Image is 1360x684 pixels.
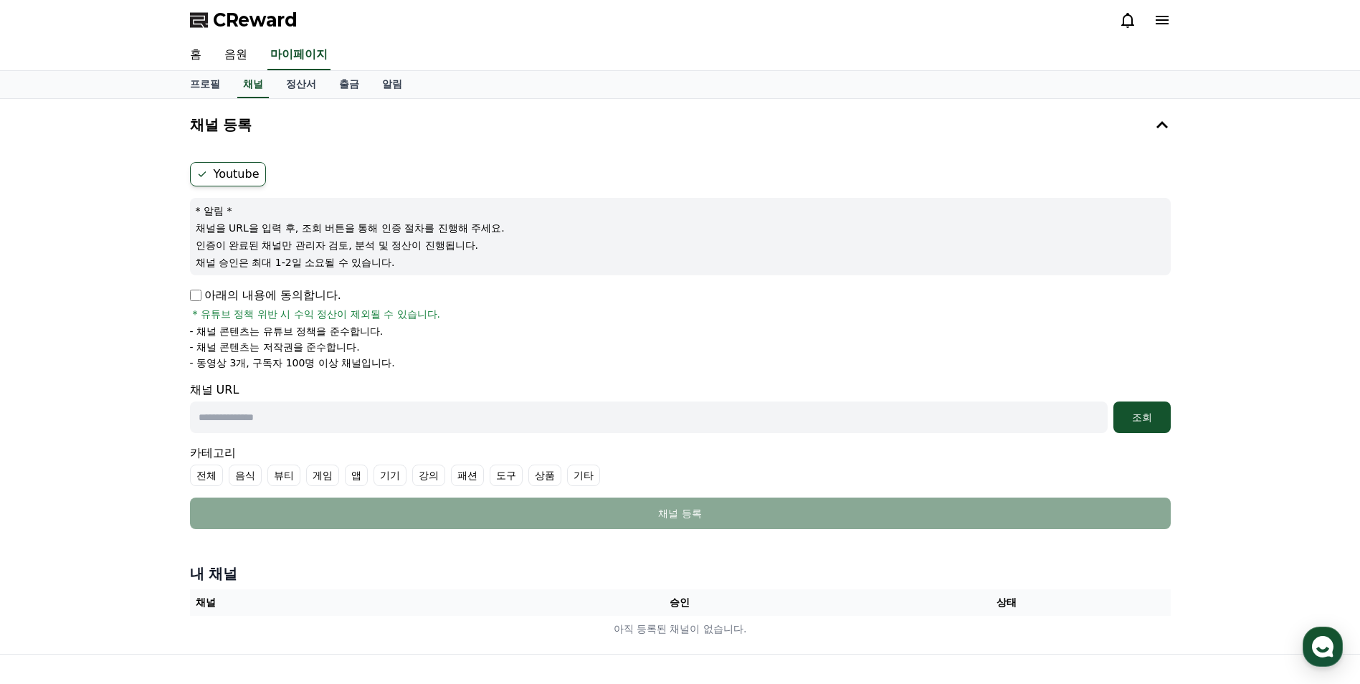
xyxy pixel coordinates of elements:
a: 마이페이지 [267,40,331,70]
label: 전체 [190,465,223,486]
p: 채널을 URL을 입력 후, 조회 버튼을 통해 인증 절차를 진행해 주세요. [196,221,1165,235]
a: 프로필 [179,71,232,98]
span: 설정 [222,476,239,488]
label: 앱 [345,465,368,486]
label: 기기 [374,465,406,486]
div: 채널 URL [190,381,1171,433]
td: 아직 등록된 채널이 없습니다. [190,616,1171,642]
button: 채널 등록 [184,105,1176,145]
a: 출금 [328,71,371,98]
a: 대화 [95,455,185,490]
div: 채널 등록 [219,506,1142,521]
p: 인증이 완료된 채널만 관리자 검토, 분석 및 정산이 진행됩니다. [196,238,1165,252]
span: CReward [213,9,298,32]
a: CReward [190,9,298,32]
a: 홈 [4,455,95,490]
a: 음원 [213,40,259,70]
label: Youtube [190,162,266,186]
label: 게임 [306,465,339,486]
span: * 유튜브 정책 위반 시 수익 정산이 제외될 수 있습니다. [193,307,441,321]
label: 도구 [490,465,523,486]
label: 음식 [229,465,262,486]
label: 뷰티 [267,465,300,486]
p: - 채널 콘텐츠는 저작권을 준수합니다. [190,340,360,354]
th: 상태 [843,589,1170,616]
label: 패션 [451,465,484,486]
h4: 채널 등록 [190,117,252,133]
label: 상품 [528,465,561,486]
h4: 내 채널 [190,564,1171,584]
button: 조회 [1113,402,1171,433]
th: 채널 [190,589,517,616]
label: 기타 [567,465,600,486]
div: 조회 [1119,410,1165,424]
a: 홈 [179,40,213,70]
p: - 동영상 3개, 구독자 100명 이상 채널입니다. [190,356,395,370]
button: 채널 등록 [190,498,1171,529]
div: 카테고리 [190,445,1171,486]
th: 승인 [516,589,843,616]
a: 채널 [237,71,269,98]
p: 채널 승인은 최대 1-2일 소요될 수 있습니다. [196,255,1165,270]
label: 강의 [412,465,445,486]
p: - 채널 콘텐츠는 유튜브 정책을 준수합니다. [190,324,384,338]
a: 정산서 [275,71,328,98]
a: 설정 [185,455,275,490]
a: 알림 [371,71,414,98]
span: 홈 [45,476,54,488]
span: 대화 [131,477,148,488]
p: 아래의 내용에 동의합니다. [190,287,341,304]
